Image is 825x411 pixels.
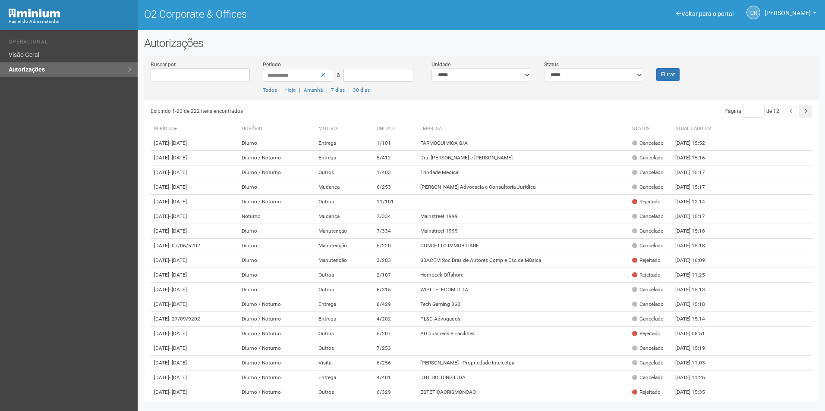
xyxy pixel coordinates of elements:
[373,327,417,341] td: 5/207
[373,151,417,165] td: 5/412
[632,330,661,337] div: Rejeitado
[632,389,661,396] div: Rejeitado
[632,271,661,279] div: Rejeitado
[373,122,417,136] th: Unidade
[632,140,664,147] div: Cancelado
[632,184,664,191] div: Cancelado
[672,327,719,341] td: [DATE] 08:51
[144,9,475,20] h1: O2 Corporate & Offices
[632,213,664,220] div: Cancelado
[169,155,187,161] span: - [DATE]
[373,165,417,180] td: 1/403
[373,341,417,356] td: 7/253
[417,268,628,283] td: Hornbeck Offshore
[238,371,315,385] td: Diurno / Noturno
[544,61,559,68] label: Status
[417,253,628,268] td: SBACEM Soc Bras de Autores Comp e Esc de Música
[315,136,374,151] td: Entrega
[151,180,239,195] td: [DATE]
[315,195,374,209] td: Outros
[280,87,282,93] span: |
[315,209,374,224] td: Mudança
[169,389,187,395] span: - [DATE]
[373,371,417,385] td: 4/401
[238,312,315,327] td: Diurno / Noturno
[632,257,661,264] div: Rejeitado
[151,268,239,283] td: [DATE]
[238,122,315,136] th: Horário
[263,61,281,68] label: Período
[151,297,239,312] td: [DATE]
[263,87,277,93] a: Todos
[315,283,374,297] td: Outros
[151,253,239,268] td: [DATE]
[144,37,819,50] h2: Autorizações
[151,105,482,118] div: Exibindo 1-20 de 222 itens encontrados
[238,341,315,356] td: Diurno / Noturno
[238,136,315,151] td: Diurno
[315,327,374,341] td: Outros
[169,184,187,190] span: - [DATE]
[315,297,374,312] td: Entrega
[672,151,719,165] td: [DATE] 15:16
[315,151,374,165] td: Entrega
[632,359,664,367] div: Cancelado
[169,360,187,366] span: - [DATE]
[337,71,340,78] span: a
[238,195,315,209] td: Diurno / Noturno
[169,345,187,351] span: - [DATE]
[169,374,187,380] span: - [DATE]
[417,385,628,400] td: ESTETICACRISMONCAO
[373,356,417,371] td: 6/256
[373,136,417,151] td: 1/101
[299,87,300,93] span: |
[169,213,187,219] span: - [DATE]
[373,385,417,400] td: 6/329
[151,327,239,341] td: [DATE]
[373,253,417,268] td: 3/203
[9,9,60,18] img: Minium
[672,195,719,209] td: [DATE] 12:14
[632,315,664,323] div: Cancelado
[151,61,176,68] label: Buscar por
[417,136,628,151] td: FARMOQUIMICA S/A
[632,154,664,162] div: Cancelado
[169,228,187,234] span: - [DATE]
[672,268,719,283] td: [DATE] 11:25
[169,199,187,205] span: - [DATE]
[417,165,628,180] td: Trindade Medical
[765,1,811,16] span: Celso Rodrigues da Costa
[348,87,350,93] span: |
[417,283,628,297] td: WIPI TELECOM LTDA
[315,356,374,371] td: Visita
[672,312,719,327] td: [DATE] 15:14
[672,371,719,385] td: [DATE] 11:26
[724,108,779,114] span: Página de 12
[238,268,315,283] td: Diurno
[238,224,315,239] td: Diurno
[417,151,628,165] td: Dra. [PERSON_NAME] e [PERSON_NAME]
[331,87,345,93] a: 7 dias
[417,371,628,385] td: DGT HOLDING LTDA
[315,371,374,385] td: Entrega
[315,268,374,283] td: Outros
[169,257,187,263] span: - [DATE]
[417,209,628,224] td: Mainstreet 1999
[315,239,374,253] td: Manutenção
[373,297,417,312] td: 6/429
[151,239,239,253] td: [DATE]
[9,39,131,48] li: Operacional
[417,224,628,239] td: Mainstreet 1999
[672,122,719,136] th: Atualizado em
[169,330,187,336] span: - [DATE]
[632,227,664,235] div: Cancelado
[417,297,628,312] td: Tech Gaming 360
[417,122,628,136] th: Empresa
[417,239,628,253] td: CONCETTO IMMOBILIARE
[315,341,374,356] td: Outros
[151,385,239,400] td: [DATE]
[632,345,664,352] div: Cancelado
[151,224,239,239] td: [DATE]
[672,239,719,253] td: [DATE] 15:18
[238,209,315,224] td: Noturno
